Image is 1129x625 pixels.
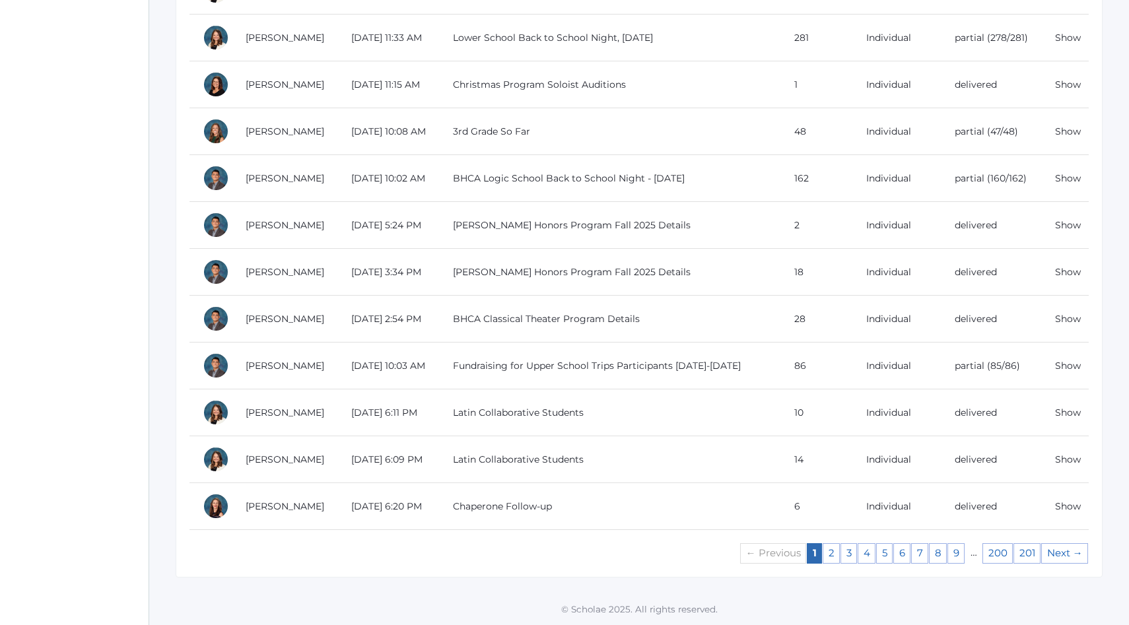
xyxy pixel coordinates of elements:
[338,483,440,530] td: [DATE] 6:20 PM
[807,543,822,564] em: Page 1
[203,493,229,519] div: Hilary Erickson
[781,296,853,343] td: 28
[440,436,781,483] td: Latin Collaborative Students
[440,108,781,155] td: 3rd Grade So Far
[853,343,941,389] td: Individual
[440,483,781,530] td: Chaperone Follow-up
[853,296,941,343] td: Individual
[941,108,1042,155] td: partial (47/48)
[1055,407,1081,418] a: Show
[853,436,941,483] td: Individual
[853,15,941,61] td: Individual
[781,202,853,249] td: 2
[965,543,982,562] span: …
[941,296,1042,343] td: delivered
[246,407,324,418] a: [PERSON_NAME]
[203,165,229,191] div: Lucas Vieira
[338,343,440,389] td: [DATE] 10:03 AM
[440,202,781,249] td: [PERSON_NAME] Honors Program Fall 2025 Details
[1055,219,1081,231] a: Show
[858,543,875,564] a: Page 4
[941,436,1042,483] td: delivered
[781,249,853,296] td: 18
[440,61,781,108] td: Christmas Program Soloist Auditions
[947,543,965,564] a: Page 9
[941,15,1042,61] td: partial (278/281)
[338,108,440,155] td: [DATE] 10:08 AM
[781,155,853,202] td: 162
[1055,360,1081,372] a: Show
[941,249,1042,296] td: delivered
[781,15,853,61] td: 281
[338,436,440,483] td: [DATE] 6:09 PM
[338,155,440,202] td: [DATE] 10:02 AM
[203,259,229,285] div: Lucas Vieira
[203,352,229,379] div: Lucas Vieira
[853,483,941,530] td: Individual
[246,172,324,184] a: [PERSON_NAME]
[246,219,324,231] a: [PERSON_NAME]
[941,61,1042,108] td: delivered
[853,61,941,108] td: Individual
[740,543,1089,564] div: Pagination
[246,266,324,278] a: [PERSON_NAME]
[440,389,781,436] td: Latin Collaborative Students
[203,306,229,332] div: Lucas Vieira
[1041,543,1088,564] a: Next page
[246,360,324,372] a: [PERSON_NAME]
[246,125,324,137] a: [PERSON_NAME]
[440,343,781,389] td: Fundraising for Upper School Trips Participants [DATE]-[DATE]
[246,500,324,512] a: [PERSON_NAME]
[853,202,941,249] td: Individual
[203,446,229,473] div: Teresa Deutsch
[941,389,1042,436] td: delivered
[203,24,229,51] div: Teresa Deutsch
[246,79,324,90] a: [PERSON_NAME]
[246,32,324,44] a: [PERSON_NAME]
[893,543,910,564] a: Page 6
[338,389,440,436] td: [DATE] 6:11 PM
[1055,125,1081,137] a: Show
[338,296,440,343] td: [DATE] 2:54 PM
[982,543,1013,564] a: Page 200
[1055,32,1081,44] a: Show
[246,453,324,465] a: [PERSON_NAME]
[853,389,941,436] td: Individual
[338,202,440,249] td: [DATE] 5:24 PM
[440,296,781,343] td: BHCA Classical Theater Program Details
[781,108,853,155] td: 48
[440,249,781,296] td: [PERSON_NAME] Honors Program Fall 2025 Details
[781,483,853,530] td: 6
[1055,313,1081,325] a: Show
[440,155,781,202] td: BHCA Logic School Back to School Night - [DATE]
[941,483,1042,530] td: delivered
[440,15,781,61] td: Lower School Back to School Night, [DATE]
[853,155,941,202] td: Individual
[338,61,440,108] td: [DATE] 11:15 AM
[781,389,853,436] td: 10
[781,436,853,483] td: 14
[203,212,229,238] div: Lucas Vieira
[823,543,840,564] a: Page 2
[929,543,947,564] a: Page 8
[149,603,1129,616] p: © Scholae 2025. All rights reserved.
[911,543,928,564] a: Page 7
[1055,79,1081,90] a: Show
[941,155,1042,202] td: partial (160/162)
[203,71,229,98] div: Emily Balli
[1055,500,1081,512] a: Show
[338,15,440,61] td: [DATE] 11:33 AM
[740,543,806,564] span: Previous page
[246,313,324,325] a: [PERSON_NAME]
[853,108,941,155] td: Individual
[1055,453,1081,465] a: Show
[876,543,893,564] a: Page 5
[840,543,857,564] a: Page 3
[1013,543,1041,564] a: Page 201
[853,249,941,296] td: Individual
[941,202,1042,249] td: delivered
[203,118,229,145] div: Andrea Deutsch
[1055,172,1081,184] a: Show
[941,343,1042,389] td: partial (85/86)
[781,343,853,389] td: 86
